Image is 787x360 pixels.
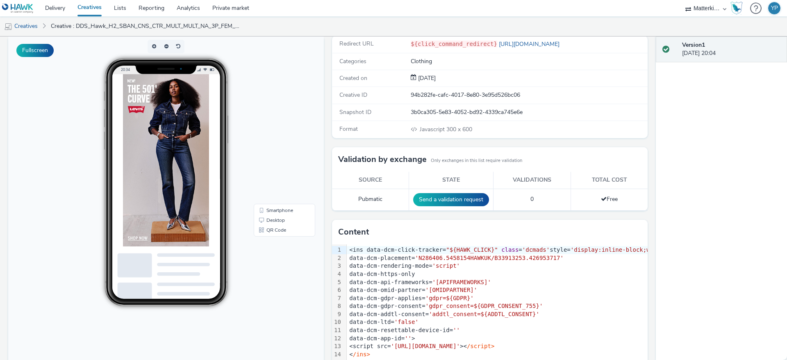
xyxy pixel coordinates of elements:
span: '' [453,327,460,333]
a: [URL][DOMAIN_NAME] [497,40,563,48]
div: 8 [332,302,342,310]
h3: Validation by exchange [338,153,427,166]
span: QR Code [258,192,278,197]
span: 'gdpr=${GDPR}' [425,295,474,301]
div: 10 [332,318,342,326]
div: data-dcm-addtl-consent= [347,310,734,319]
div: data-dcm-api-frameworks= [347,278,734,287]
div: 5 [332,278,342,287]
img: Hawk Academy [730,2,743,15]
span: 0 [530,195,534,203]
strong: Version 1 [682,41,705,49]
span: '[OMIDPARTNER]' [425,287,477,293]
div: [DATE] 20:04 [682,41,780,58]
div: data-dcm-gdpr-consent= [347,302,734,310]
img: mobile [4,23,12,31]
span: Desktop [258,182,277,187]
th: State [409,172,494,189]
th: Source [332,172,409,189]
div: data-dcm-rendering-mode= [347,262,734,270]
span: 'display:inline-block;width:300px;height:600px' [571,246,733,253]
td: Pubmatic [332,189,409,210]
span: 300 x 600 [419,125,472,133]
button: Fullscreen [16,44,54,57]
a: Hawk Academy [730,2,746,15]
span: Created on [339,74,367,82]
div: data-dcm-gdpr-applies= [347,294,734,303]
span: Format [339,125,358,133]
th: Validations [494,172,571,189]
span: class [501,246,519,253]
div: 1 [332,246,342,254]
span: '' [405,335,412,342]
span: Creative ID [339,91,367,99]
div: 14 [332,351,342,359]
button: Send a validation request [413,193,489,206]
span: Free [601,195,618,203]
span: 'script' [432,262,460,269]
div: data-dcm-resettable-device-id= [347,326,734,335]
span: 'addtl_consent=${ADDTL_CONSENT}' [429,311,539,317]
div: 3b0ca305-5e83-4052-bd92-4339ca745e6e [411,108,647,116]
span: 20:34 [113,32,122,36]
div: data-dcm-placement= [347,254,734,262]
span: /script> [467,343,494,349]
div: 6 [332,286,342,294]
code: ${click_command_redirect} [411,41,497,47]
div: <script src= >< [347,342,734,351]
div: 9 [332,310,342,319]
h3: Content [338,226,369,238]
li: QR Code [247,189,305,199]
div: Creation 29 August 2025, 20:04 [416,74,436,82]
span: [DATE] [416,74,436,82]
span: 'false' [394,319,419,325]
div: 4 [332,270,342,278]
div: 11 [332,326,342,335]
div: data-dcm-app-id= > [347,335,734,343]
span: "${HAWK_CLICK}" [446,246,498,253]
div: <ins data-dcm-click-tracker= = style= [347,246,734,254]
span: /ins> [353,351,370,358]
div: < [347,351,734,359]
small: Only exchanges in this list require validation [431,157,522,164]
div: YP [771,2,778,14]
span: Categories [339,57,366,65]
li: Smartphone [247,170,305,180]
span: 'N286406.5458154HAWKUK/B33913253.426953717' [415,255,563,261]
img: undefined Logo [2,3,34,14]
div: 7 [332,294,342,303]
span: '[URL][DOMAIN_NAME]' [391,343,460,349]
span: Smartphone [258,172,285,177]
div: 13 [332,342,342,351]
div: data-dcm-ltd= [347,318,734,326]
span: Snapshot ID [339,108,371,116]
li: Desktop [247,180,305,189]
div: data-dcm-https-only [347,270,734,278]
div: 94b282fe-cafc-4017-8e80-3e95d526bc06 [411,91,647,99]
span: Redirect URL [339,40,374,48]
a: Creative : DDS_Hawk_H2_SBAN_CNS_CTR_MULT_MULT_NA_3P_FEM_A18-34_PRE_DV36_CPM_SSD_300x600_NA_DPST_3... [47,16,243,36]
th: Total cost [571,172,648,189]
div: data-dcm-omid-partner= [347,286,734,294]
span: '[APIFRAMEWORKS]' [432,279,491,285]
div: 3 [332,262,342,270]
div: 2 [332,254,342,262]
div: Clothing [411,57,647,66]
span: 'gdpr_consent=${GDPR_CONSENT_755}' [425,303,543,309]
span: Javascript [420,125,446,133]
div: 12 [332,335,342,343]
span: 'dcmads' [522,246,550,253]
